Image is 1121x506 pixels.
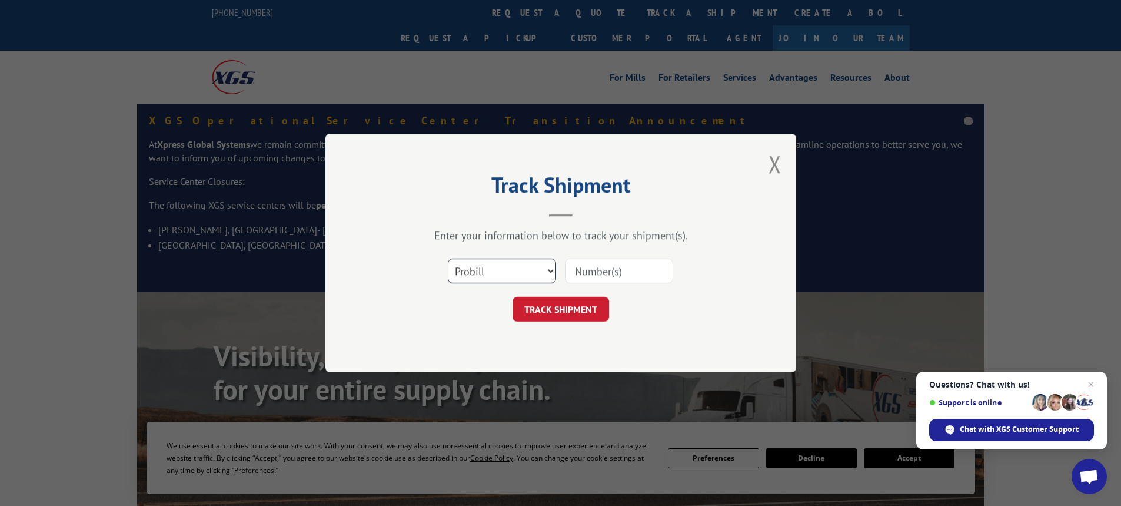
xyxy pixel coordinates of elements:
[384,177,737,199] h2: Track Shipment
[769,148,781,180] button: Close modal
[960,424,1079,435] span: Chat with XGS Customer Support
[929,419,1094,441] span: Chat with XGS Customer Support
[565,259,673,283] input: Number(s)
[1072,459,1107,494] a: Open chat
[384,229,737,242] div: Enter your information below to track your shipment(s).
[929,398,1028,407] span: Support is online
[513,297,609,322] button: TRACK SHIPMENT
[929,380,1094,389] span: Questions? Chat with us!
